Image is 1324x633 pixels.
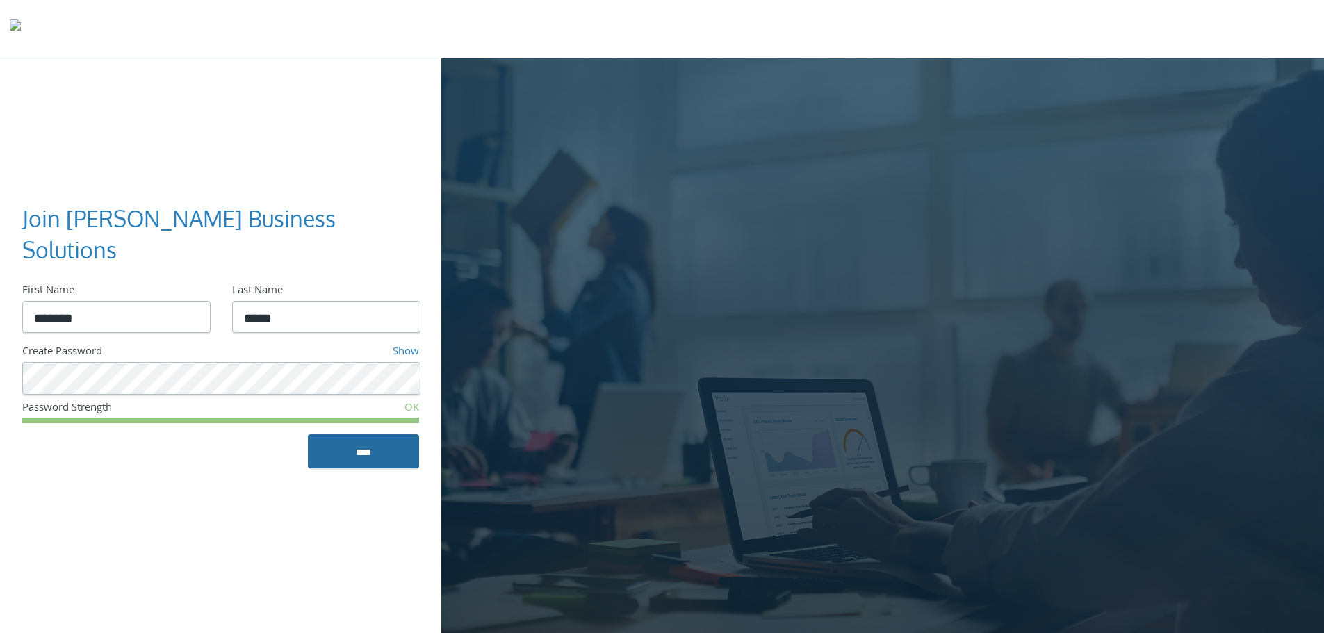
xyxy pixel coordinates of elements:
div: Last Name [232,283,419,301]
a: Show [393,343,419,361]
div: First Name [22,283,209,301]
div: Create Password [22,344,276,362]
h3: Join [PERSON_NAME] Business Solutions [22,204,408,266]
div: Password Strength [22,400,287,418]
div: OK [287,400,419,418]
img: todyl-logo-dark.svg [10,15,21,42]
